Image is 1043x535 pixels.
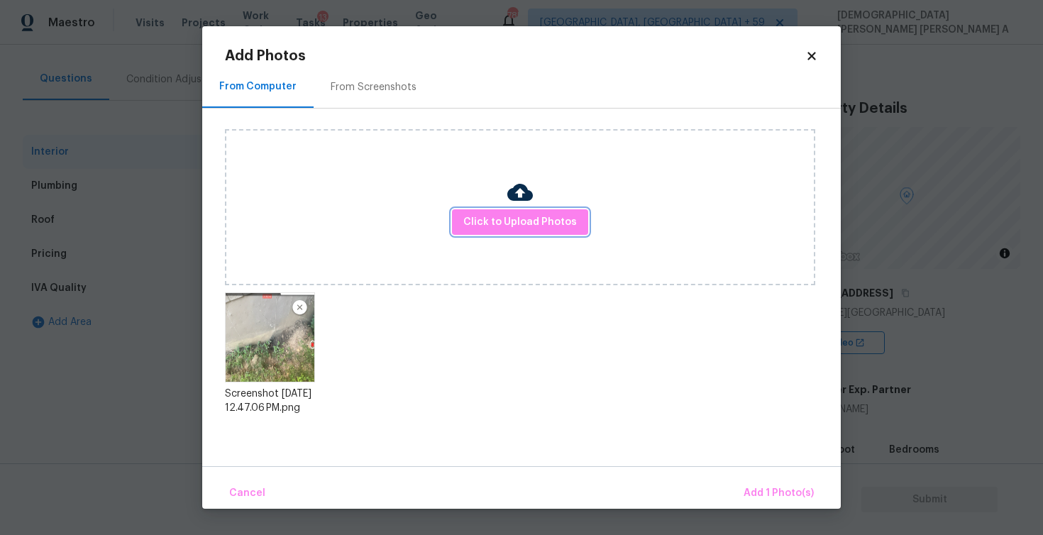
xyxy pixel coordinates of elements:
div: From Computer [219,79,297,94]
span: Add 1 Photo(s) [744,485,814,502]
span: Cancel [229,485,265,502]
button: Add 1 Photo(s) [738,478,819,509]
img: Cloud Upload Icon [507,180,533,205]
span: Click to Upload Photos [463,214,577,231]
button: Cancel [223,478,271,509]
div: From Screenshots [331,80,416,94]
h2: Add Photos [225,49,805,63]
div: Screenshot [DATE] 12.47.06 PM.png [225,387,315,415]
button: Click to Upload Photos [452,209,588,236]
